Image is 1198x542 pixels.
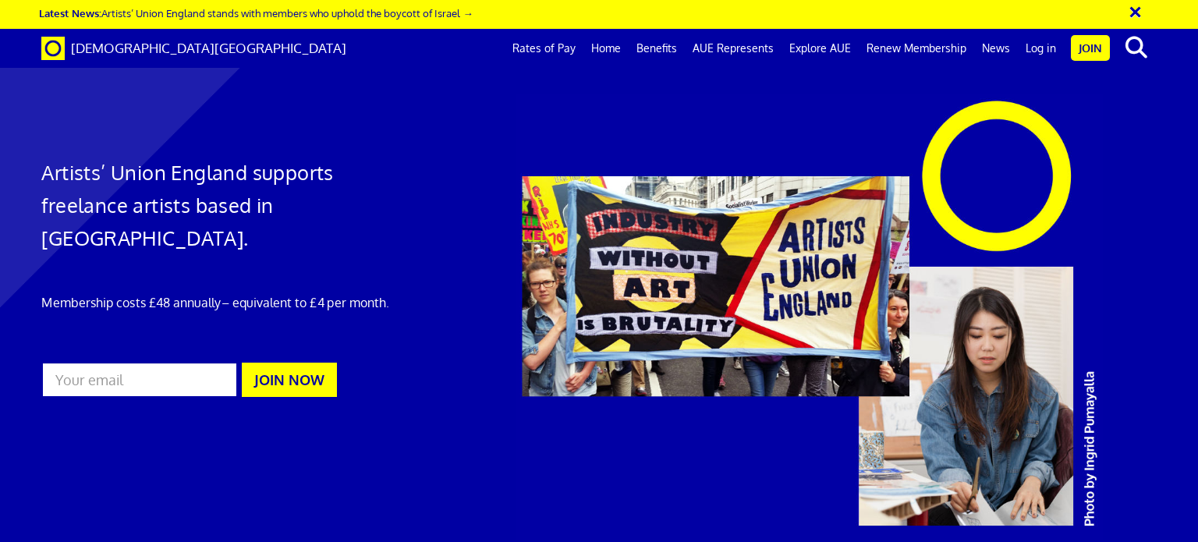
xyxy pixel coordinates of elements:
[583,29,629,68] a: Home
[39,6,473,19] a: Latest News:Artists’ Union England stands with members who uphold the boycott of Israel →
[71,40,346,56] span: [DEMOGRAPHIC_DATA][GEOGRAPHIC_DATA]
[782,29,859,68] a: Explore AUE
[629,29,685,68] a: Benefits
[30,29,358,68] a: Brand [DEMOGRAPHIC_DATA][GEOGRAPHIC_DATA]
[39,6,101,19] strong: Latest News:
[974,29,1018,68] a: News
[1113,31,1161,64] button: search
[505,29,583,68] a: Rates of Pay
[41,362,237,398] input: Your email
[1071,35,1110,61] a: Join
[41,293,397,312] p: Membership costs £48 annually – equivalent to £4 per month.
[859,29,974,68] a: Renew Membership
[242,363,337,397] button: JOIN NOW
[685,29,782,68] a: AUE Represents
[41,156,397,254] h1: Artists’ Union England supports freelance artists based in [GEOGRAPHIC_DATA].
[1018,29,1064,68] a: Log in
